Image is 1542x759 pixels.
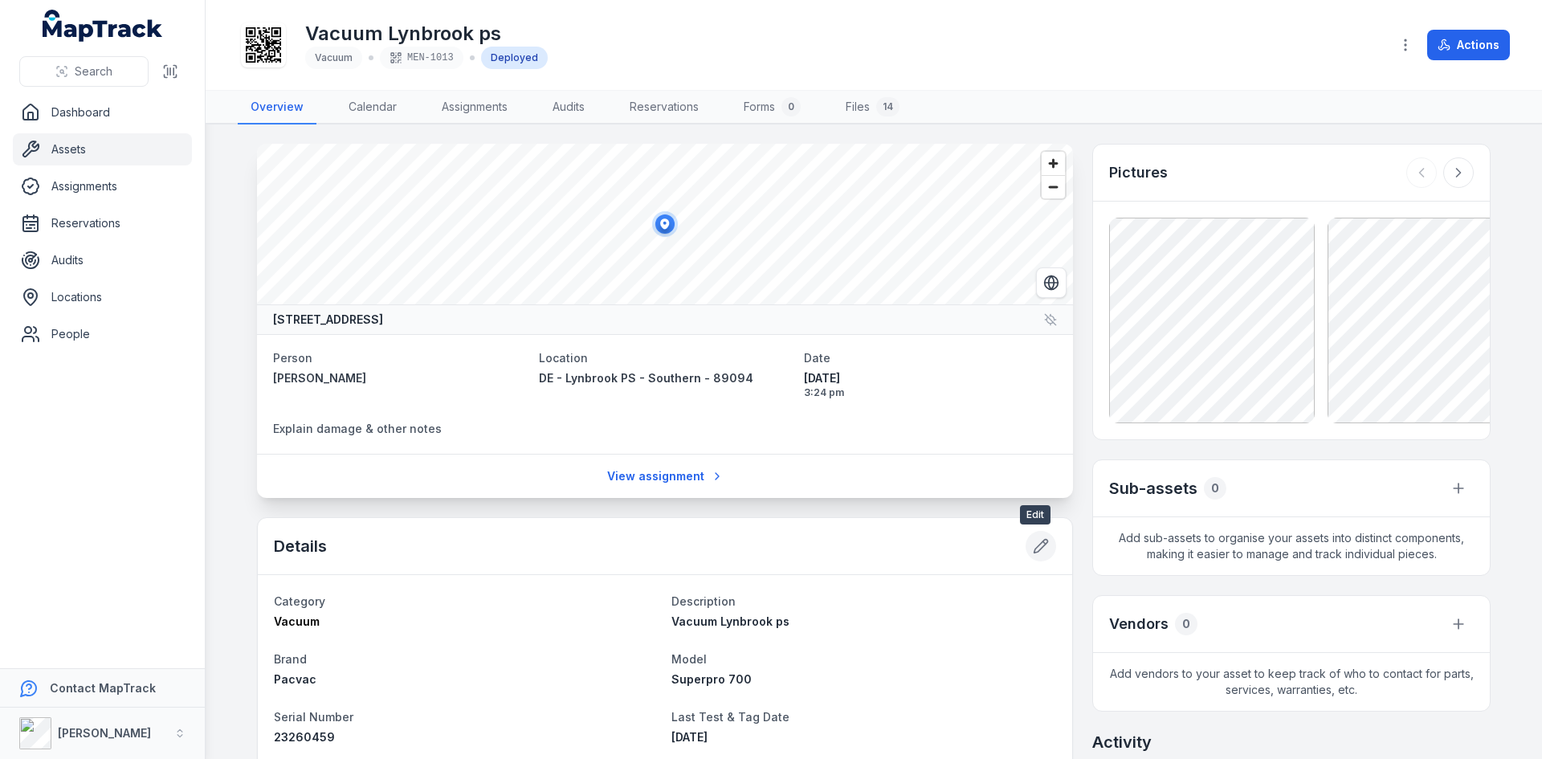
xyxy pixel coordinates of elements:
a: Assignments [13,170,192,202]
span: Explain damage & other notes [273,422,442,435]
a: Assets [13,133,192,165]
span: DE - Lynbrook PS - Southern - 89094 [539,371,753,385]
span: Vacuum Lynbrook ps [671,614,789,628]
span: Vacuum [274,614,320,628]
canvas: Map [257,144,1073,304]
time: 8/14/2025, 3:24:20 PM [804,370,1057,399]
span: Location [539,351,588,365]
a: Locations [13,281,192,313]
a: MapTrack [43,10,163,42]
span: Add sub-assets to organise your assets into distinct components, making it easier to manage and t... [1093,517,1490,575]
a: Overview [238,91,316,124]
a: People [13,318,192,350]
h1: Vacuum Lynbrook ps [305,21,548,47]
span: [DATE] [804,370,1057,386]
h3: Pictures [1109,161,1168,184]
span: Description [671,594,736,608]
button: Switch to Satellite View [1036,267,1067,298]
a: Assignments [429,91,520,124]
strong: [STREET_ADDRESS] [273,312,383,328]
div: 14 [876,97,899,116]
span: Superpro 700 [671,672,752,686]
a: Forms0 [731,91,814,124]
h2: Sub-assets [1109,477,1197,500]
button: Actions [1427,30,1510,60]
span: [DATE] [671,730,708,744]
div: 0 [1204,477,1226,500]
a: Audits [540,91,598,124]
a: Calendar [336,91,410,124]
span: Edit [1020,505,1050,524]
span: Date [804,351,830,365]
span: Serial Number [274,710,353,724]
div: 0 [1175,613,1197,635]
span: Model [671,652,707,666]
a: Reservations [617,91,712,124]
span: 3:24 pm [804,386,1057,399]
span: Vacuum [315,51,353,63]
div: MEN-1013 [380,47,463,69]
strong: Contact MapTrack [50,681,156,695]
a: Reservations [13,207,192,239]
a: Audits [13,244,192,276]
a: DE - Lynbrook PS - Southern - 89094 [539,370,792,386]
strong: [PERSON_NAME] [58,726,151,740]
a: Files14 [833,91,912,124]
h3: Vendors [1109,613,1169,635]
h2: Details [274,535,327,557]
div: Deployed [481,47,548,69]
button: Search [19,56,149,87]
a: Dashboard [13,96,192,129]
a: [PERSON_NAME] [273,370,526,386]
button: Zoom out [1042,175,1065,198]
span: Category [274,594,325,608]
span: 23260459 [274,730,335,744]
button: Zoom in [1042,152,1065,175]
span: Last Test & Tag Date [671,710,789,724]
h2: Activity [1092,731,1152,753]
span: Pacvac [274,672,316,686]
div: 0 [781,97,801,116]
time: 8/14/2025, 12:00:00 AM [671,730,708,744]
span: Add vendors to your asset to keep track of who to contact for parts, services, warranties, etc. [1093,653,1490,711]
span: Person [273,351,312,365]
span: Search [75,63,112,80]
span: Brand [274,652,307,666]
a: View assignment [597,461,734,492]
